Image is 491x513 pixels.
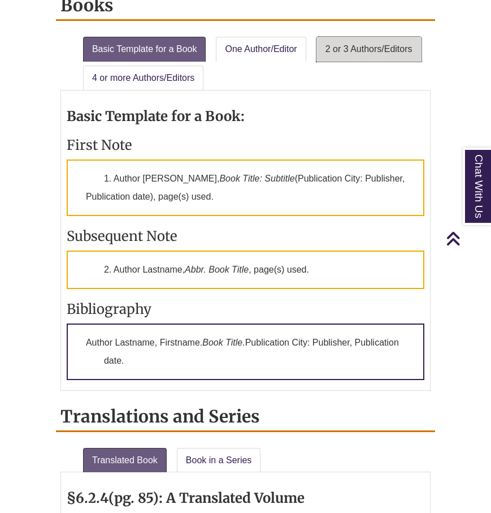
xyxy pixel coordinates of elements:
[202,338,245,347] em: Book Title.
[67,251,424,289] p: 2. Author Lastname, , page(s) used.
[316,37,422,62] a: 2 or 3 Authors/Editors
[67,107,245,125] strong: Basic Template for a Book:
[67,489,108,507] strong: §6.2.4
[83,448,167,473] a: Translated Book
[108,489,305,507] strong: (pg. 85): A Translated Volume
[56,402,435,432] h2: Translations and Series
[67,227,424,245] h3: Subsequent Note
[67,300,424,318] h3: Bibliography
[185,265,249,274] em: Abbr. Book Title
[67,324,424,380] p: Author Lastname, Firstname. Publication City: Publisher, Publication date.
[219,174,294,183] em: Book Title: Subtitle
[177,448,261,473] a: Book in a Series
[83,37,206,62] a: Basic Template for a Book
[67,136,424,154] h3: First Note
[83,66,203,90] a: 4 or more Authors/Editors
[216,37,306,62] a: One Author/Editor
[446,231,488,246] a: Back to Top
[67,159,424,216] p: 1. Author [PERSON_NAME], (Publication City: Publisher, Publication date), page(s) used.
